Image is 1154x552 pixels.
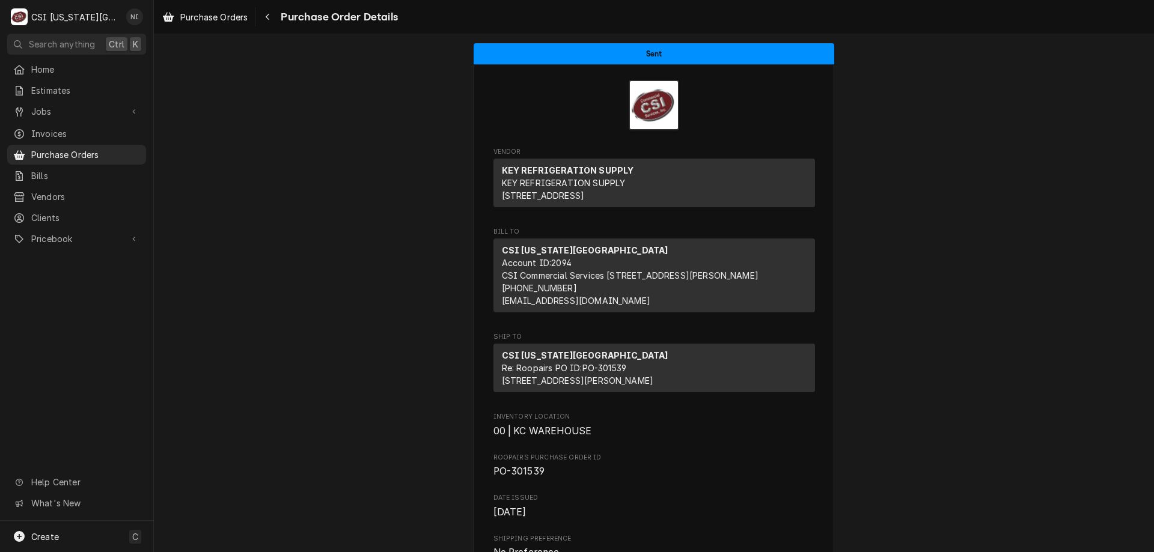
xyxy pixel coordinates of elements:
[502,296,650,306] a: [EMAIL_ADDRESS][DOMAIN_NAME]
[7,493,146,513] a: Go to What's New
[109,38,124,50] span: Ctrl
[258,7,277,26] button: Navigate back
[7,124,146,144] a: Invoices
[502,363,627,373] span: Re: Roopairs PO ID: PO-301539
[7,80,146,100] a: Estimates
[7,472,146,492] a: Go to Help Center
[493,425,592,437] span: 00 | KC WAREHOUSE
[502,178,626,201] span: KEY REFRIGERATION SUPPLY [STREET_ADDRESS]
[502,165,634,175] strong: KEY REFRIGERATION SUPPLY
[7,187,146,207] a: Vendors
[7,229,146,249] a: Go to Pricebook
[126,8,143,25] div: NI
[31,11,120,23] div: CSI [US_STATE][GEOGRAPHIC_DATA]
[31,232,122,245] span: Pricebook
[31,148,140,161] span: Purchase Orders
[493,227,815,318] div: Purchase Order Bill To
[629,80,679,130] img: Logo
[493,238,815,312] div: Bill To
[157,7,252,27] a: Purchase Orders
[132,530,138,543] span: C
[7,208,146,228] a: Clients
[646,50,662,58] span: Sent
[493,147,815,213] div: Purchase Order Vendor
[31,476,139,488] span: Help Center
[11,8,28,25] div: CSI Kansas City's Avatar
[493,506,527,518] span: [DATE]
[474,43,834,64] div: Status
[31,169,140,182] span: Bills
[493,147,815,157] span: Vendor
[502,270,759,281] span: CSI Commercial Services [STREET_ADDRESS][PERSON_NAME]
[493,227,815,237] span: Bill To
[31,127,140,140] span: Invoices
[493,238,815,317] div: Bill To
[493,493,815,519] div: Date Issued
[493,159,815,207] div: Vendor
[502,350,668,360] strong: CSI [US_STATE][GEOGRAPHIC_DATA]
[493,332,815,398] div: Purchase Order Ship To
[277,9,398,25] span: Purchase Order Details
[493,412,815,422] span: Inventory Location
[7,34,146,55] button: Search anythingCtrlK
[502,375,654,386] span: [STREET_ADDRESS][PERSON_NAME]
[493,464,815,479] span: Roopairs Purchase Order ID
[493,493,815,503] span: Date Issued
[31,190,140,203] span: Vendors
[31,497,139,509] span: What's New
[502,258,572,268] span: Account ID: 2094
[493,466,545,477] span: PO-301539
[493,424,815,438] span: Inventory Location
[7,166,146,186] a: Bills
[31,105,122,118] span: Jobs
[493,505,815,520] span: Date Issued
[133,38,138,50] span: K
[31,84,140,97] span: Estimates
[126,8,143,25] div: Nate Ingram's Avatar
[502,245,668,255] strong: CSI [US_STATE][GEOGRAPHIC_DATA]
[7,59,146,79] a: Home
[493,344,815,392] div: Ship To
[493,412,815,438] div: Inventory Location
[493,159,815,212] div: Vendor
[493,344,815,397] div: Ship To
[493,453,815,463] span: Roopairs Purchase Order ID
[493,453,815,479] div: Roopairs Purchase Order ID
[31,211,140,224] span: Clients
[29,38,95,50] span: Search anything
[493,534,815,544] span: Shipping Preference
[502,283,577,293] a: [PHONE_NUMBER]
[11,8,28,25] div: C
[7,145,146,165] a: Purchase Orders
[180,11,248,23] span: Purchase Orders
[493,332,815,342] span: Ship To
[31,63,140,76] span: Home
[31,532,59,542] span: Create
[7,102,146,121] a: Go to Jobs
